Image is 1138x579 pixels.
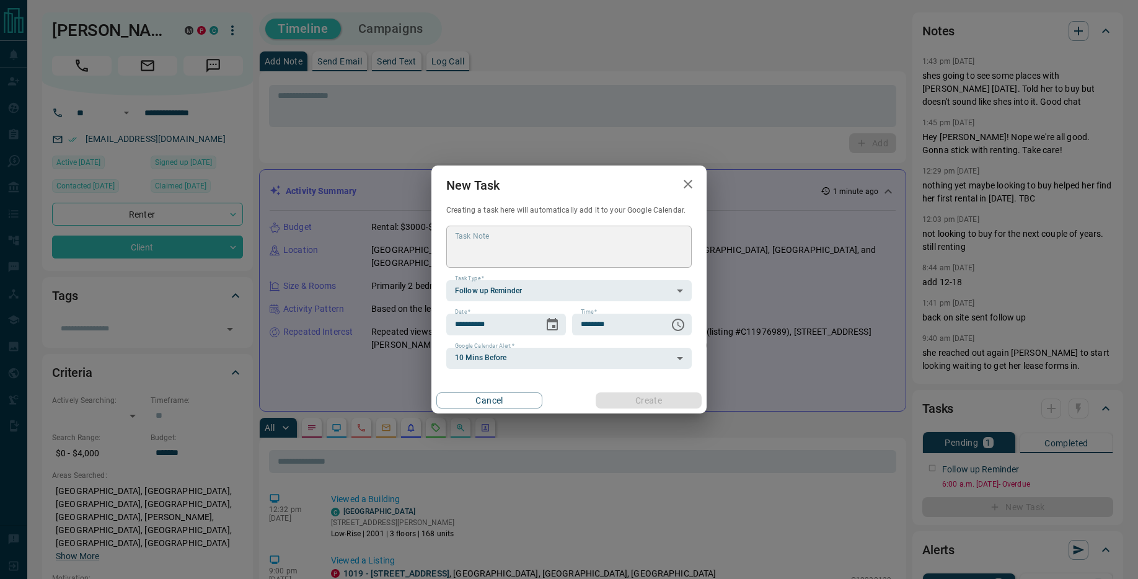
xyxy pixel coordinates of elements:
textarea: To enrich screen reader interactions, please activate Accessibility in Grammarly extension settings [455,231,683,263]
div: 10 Mins Before [446,348,692,369]
div: Follow up Reminder [446,280,692,301]
label: Date [455,308,470,316]
label: Task Type [455,275,484,283]
label: Time [581,308,597,316]
button: Cancel [436,392,542,409]
label: Google Calendar Alert [455,342,514,350]
p: Creating a task here will automatically add it to your Google Calendar. [446,205,692,216]
button: Choose time, selected time is 6:00 AM [666,312,690,337]
h2: New Task [431,166,514,205]
button: Choose date, selected date is Dec 19, 2025 [540,312,565,337]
